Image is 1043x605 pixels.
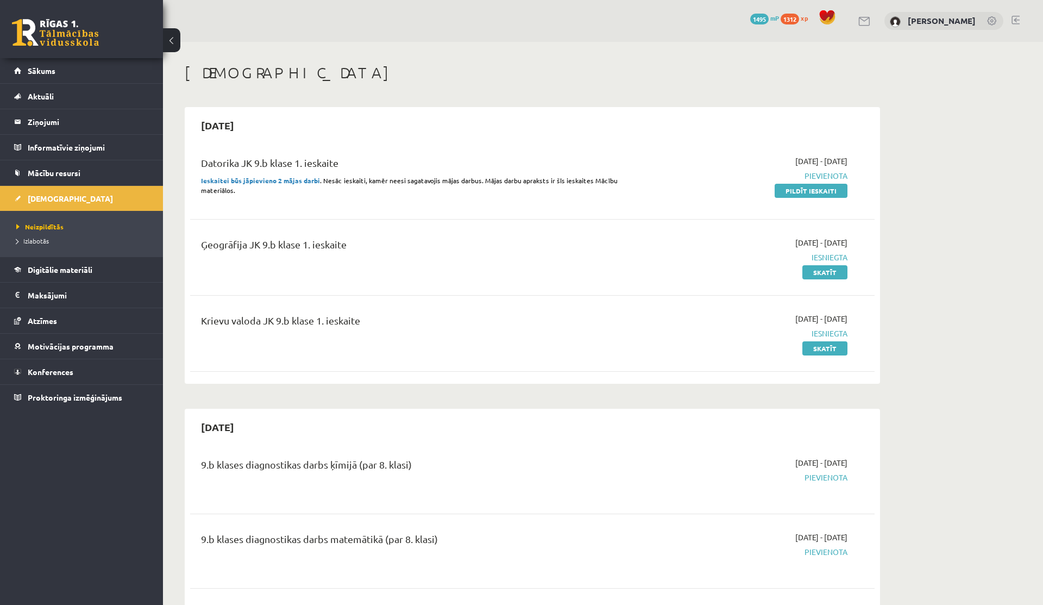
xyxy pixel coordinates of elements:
a: Skatīt [802,341,847,355]
img: Rūdolfs Masjulis [890,16,901,27]
span: Konferences [28,367,73,377]
a: Maksājumi [14,283,149,308]
a: Proktoringa izmēģinājums [14,385,149,410]
a: Motivācijas programma [14,334,149,359]
span: Digitālie materiāli [28,265,92,275]
a: Izlabotās [16,236,152,246]
h1: [DEMOGRAPHIC_DATA] [185,64,880,82]
div: Krievu valoda JK 9.b klase 1. ieskaite [201,313,626,333]
span: Izlabotās [16,236,49,245]
div: 9.b klases diagnostikas darbs matemātikā (par 8. klasi) [201,532,626,552]
a: Pildīt ieskaiti [775,184,847,198]
h2: [DATE] [190,113,245,138]
a: Aktuāli [14,84,149,109]
span: Aktuāli [28,91,54,101]
h2: [DATE] [190,414,245,440]
a: Sākums [14,58,149,83]
span: Pievienota [643,546,847,558]
span: Iesniegta [643,328,847,339]
span: Iesniegta [643,252,847,263]
a: [DEMOGRAPHIC_DATA] [14,186,149,211]
a: Informatīvie ziņojumi [14,135,149,160]
span: [DATE] - [DATE] [795,532,847,543]
span: [DATE] - [DATE] [795,457,847,469]
span: Pievienota [643,472,847,483]
span: Neizpildītās [16,222,64,231]
span: 1312 [781,14,799,24]
a: [PERSON_NAME] [908,15,976,26]
span: xp [801,14,808,22]
span: Pievienota [643,170,847,182]
a: Konferences [14,359,149,384]
a: 1312 xp [781,14,813,22]
span: mP [770,14,779,22]
a: Digitālie materiāli [14,257,149,282]
span: Motivācijas programma [28,341,114,351]
a: Rīgas 1. Tālmācības vidusskola [12,19,99,46]
strong: Ieskaitei būs jāpievieno 2 mājas darbi [201,176,320,185]
div: Datorika JK 9.b klase 1. ieskaite [201,155,626,176]
span: Mācību resursi [28,168,80,178]
span: [DATE] - [DATE] [795,237,847,248]
a: Atzīmes [14,308,149,333]
a: Ziņojumi [14,109,149,134]
a: Mācību resursi [14,160,149,185]
span: . Nesāc ieskaiti, kamēr neesi sagatavojis mājas darbus. Mājas darbu apraksts ir šīs ieskaites Māc... [201,176,618,195]
span: [DATE] - [DATE] [795,313,847,325]
span: [DATE] - [DATE] [795,155,847,167]
span: Atzīmes [28,316,57,326]
span: [DEMOGRAPHIC_DATA] [28,194,113,203]
span: Proktoringa izmēģinājums [28,392,122,402]
span: 1495 [750,14,769,24]
span: Sākums [28,66,55,76]
legend: Informatīvie ziņojumi [28,135,149,160]
a: Skatīt [802,265,847,279]
a: 1495 mP [750,14,779,22]
legend: Ziņojumi [28,109,149,134]
legend: Maksājumi [28,283,149,308]
div: 9.b klases diagnostikas darbs ķīmijā (par 8. klasi) [201,457,626,477]
a: Neizpildītās [16,222,152,232]
div: Ģeogrāfija JK 9.b klase 1. ieskaite [201,237,626,257]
